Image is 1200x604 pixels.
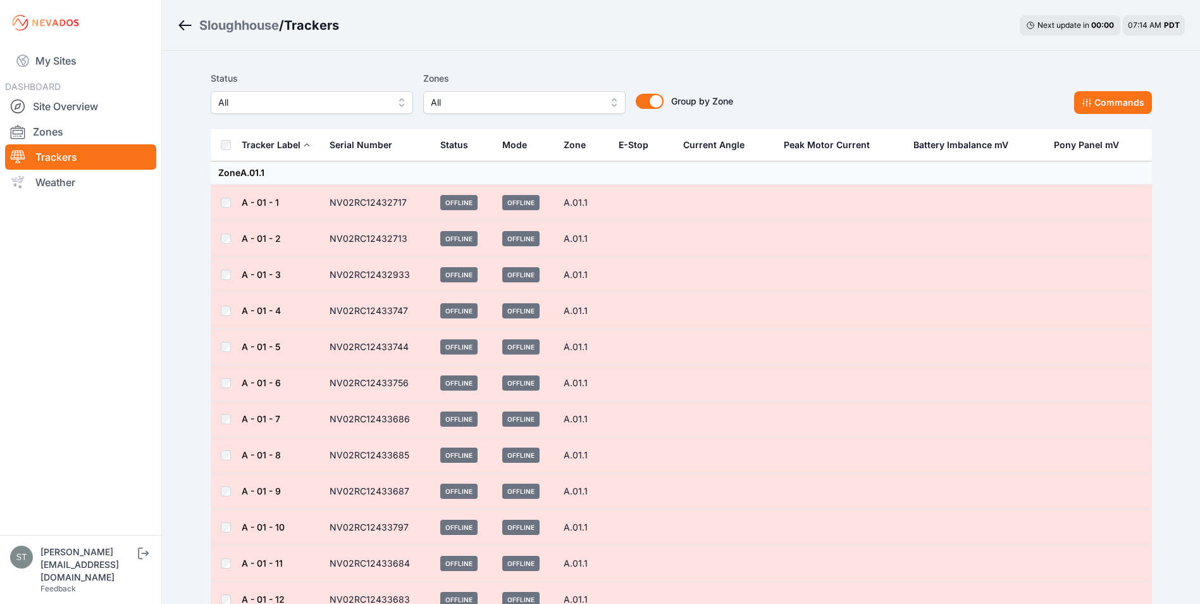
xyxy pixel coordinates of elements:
h3: Trackers [284,16,339,34]
td: NV02RC12433687 [322,474,433,510]
button: E-Stop [619,130,659,160]
label: Zones [423,71,626,86]
span: Offline [440,267,478,282]
span: Offline [502,303,540,318]
span: Offline [502,448,540,463]
td: NV02RC12433685 [322,437,433,474]
div: Peak Motor Current [784,139,870,151]
td: A.01.1 [556,329,611,365]
span: Offline [440,520,478,535]
span: Offline [502,375,540,391]
td: A.01.1 [556,401,611,437]
a: Feedback [40,584,76,593]
a: A - 01 - 3 [242,269,281,280]
a: Sloughhouse [199,16,279,34]
td: NV02RC12433797 [322,510,433,546]
td: A.01.1 [556,510,611,546]
button: Tracker Label [242,130,311,160]
button: All [211,91,413,114]
nav: Breadcrumb [177,9,339,42]
a: A - 01 - 5 [242,341,280,352]
td: A.01.1 [556,437,611,474]
span: Offline [440,375,478,391]
div: Pony Panel mV [1054,139,1119,151]
img: Nevados [10,13,81,33]
td: A.01.1 [556,293,611,329]
span: Offline [502,195,540,210]
span: Offline [440,195,478,210]
div: Serial Number [330,139,392,151]
td: NV02RC12433756 [322,365,433,401]
span: Next update in [1037,20,1089,30]
span: / [279,16,284,34]
td: A.01.1 [556,221,611,257]
a: A - 01 - 1 [242,197,279,208]
a: A - 01 - 4 [242,305,281,316]
button: Peak Motor Current [784,130,880,160]
button: Battery Imbalance mV [913,130,1018,160]
span: Offline [502,484,540,499]
span: Group by Zone [671,96,733,106]
span: Offline [440,339,478,355]
a: A - 01 - 11 [242,558,283,569]
span: All [218,95,388,110]
img: steve@nevados.solar [10,546,33,569]
td: NV02RC12432713 [322,221,433,257]
div: Battery Imbalance mV [913,139,1008,151]
a: My Sites [5,46,156,76]
div: E-Stop [619,139,648,151]
span: Offline [440,448,478,463]
td: A.01.1 [556,474,611,510]
a: Weather [5,170,156,195]
span: Offline [502,339,540,355]
button: Status [440,130,478,160]
td: A.01.1 [556,257,611,293]
td: NV02RC12433686 [322,401,433,437]
div: Mode [502,139,527,151]
button: Serial Number [330,130,402,160]
a: Zones [5,119,156,144]
button: Current Angle [683,130,755,160]
button: Zone [564,130,596,160]
span: Offline [502,267,540,282]
td: A.01.1 [556,365,611,401]
span: Offline [440,484,478,499]
span: Offline [440,231,478,246]
div: 00 : 00 [1091,20,1114,30]
div: Zone [564,139,586,151]
span: DASHBOARD [5,81,61,92]
td: NV02RC12432933 [322,257,433,293]
td: NV02RC12433744 [322,329,433,365]
td: NV02RC12433684 [322,546,433,582]
a: A - 01 - 7 [242,413,280,424]
span: Offline [440,556,478,571]
a: A - 01 - 10 [242,522,285,532]
span: Offline [502,556,540,571]
button: All [423,91,626,114]
a: A - 01 - 2 [242,233,281,244]
a: A - 01 - 9 [242,486,281,496]
span: Offline [502,231,540,246]
span: 07:14 AM [1128,20,1161,30]
td: NV02RC12432717 [322,185,433,221]
span: All [431,95,600,110]
span: Offline [440,303,478,318]
a: A - 01 - 6 [242,377,281,388]
label: Status [211,71,413,86]
span: Offline [440,412,478,427]
span: Offline [502,520,540,535]
div: [PERSON_NAME][EMAIL_ADDRESS][DOMAIN_NAME] [40,546,135,584]
button: Pony Panel mV [1054,130,1129,160]
div: Tracker Label [242,139,300,151]
a: A - 01 - 8 [242,450,281,460]
span: Offline [502,412,540,427]
a: Trackers [5,144,156,170]
td: A.01.1 [556,546,611,582]
button: Mode [502,130,537,160]
button: Commands [1074,91,1152,114]
div: Current Angle [683,139,745,151]
td: A.01.1 [556,185,611,221]
td: Zone A.01.1 [211,161,1152,185]
div: Status [440,139,468,151]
